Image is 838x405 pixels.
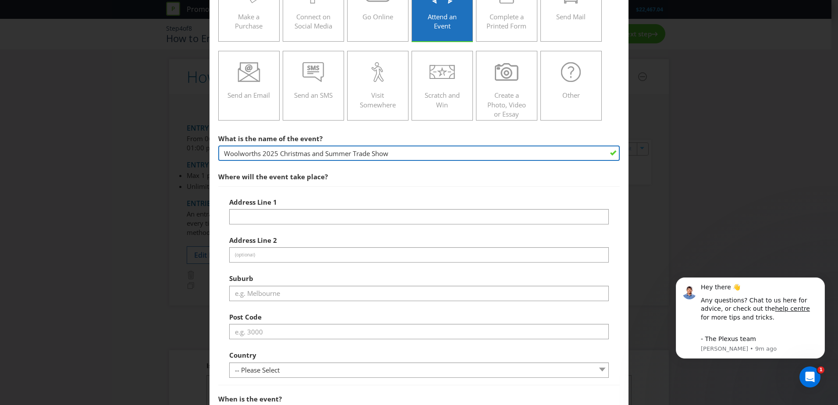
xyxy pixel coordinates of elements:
[235,12,263,30] span: Make a Purchase
[799,366,820,387] iframe: Intercom live chat
[229,274,253,283] span: Suburb
[295,12,332,30] span: Connect on Social Media
[294,91,333,99] span: Send an SMS
[663,264,838,381] iframe: Intercom notifications message
[556,12,586,21] span: Send Mail
[360,91,396,109] span: Visit Somewhere
[229,198,277,206] span: Address Line 1
[227,91,270,99] span: Send an Email
[487,91,526,118] span: Create a Photo, Video or Essay
[486,12,526,30] span: Complete a Printed Form
[362,12,393,21] span: Go Online
[425,91,460,109] span: Scratch and Win
[229,324,609,339] input: e.g. 3000
[218,394,282,403] span: When is the event?
[229,351,256,359] span: Country
[428,12,457,30] span: Attend an Event
[562,91,580,99] span: Other
[218,134,323,143] span: What is the name of the event?
[229,313,262,321] span: Post Code
[218,172,328,181] span: Where will the event take place?
[229,286,609,301] input: e.g. Melbourne
[229,236,277,245] span: Address Line 2
[817,366,824,373] span: 1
